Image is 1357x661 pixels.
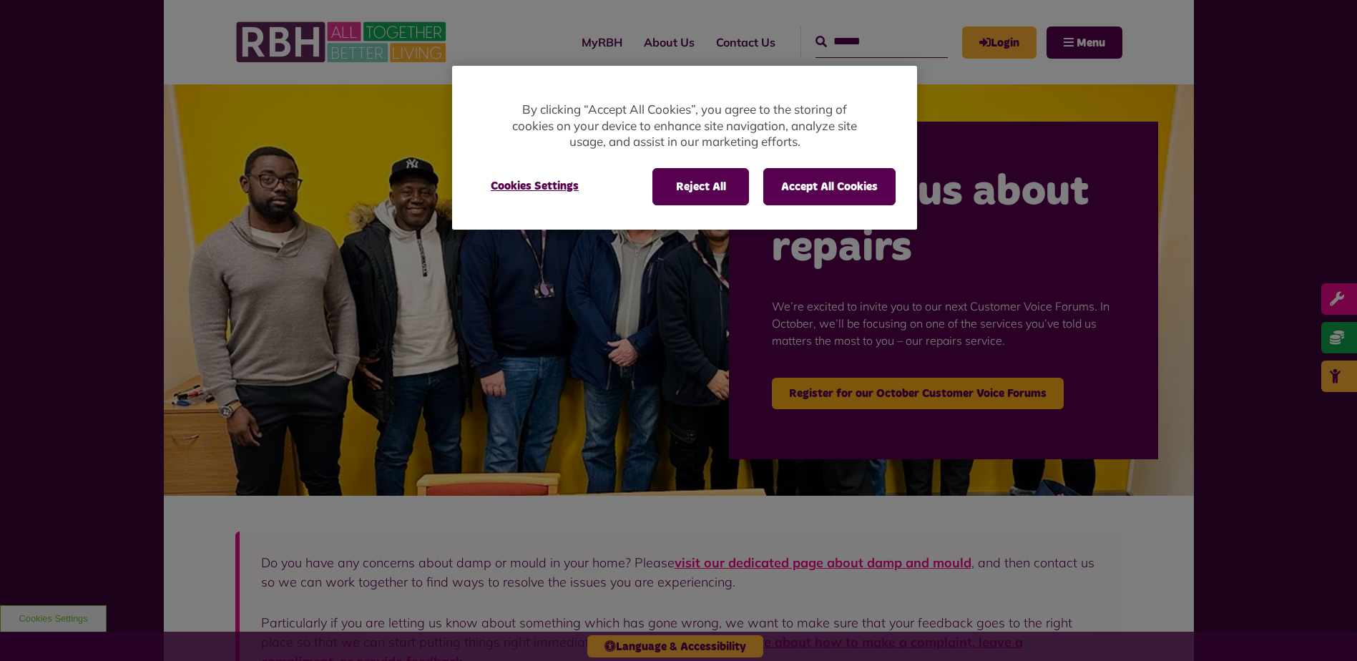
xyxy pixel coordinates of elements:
button: Reject All [652,168,749,205]
p: By clicking “Accept All Cookies”, you agree to the storing of cookies on your device to enhance s... [509,102,860,150]
div: Cookie banner [452,66,917,230]
button: Accept All Cookies [763,168,896,205]
button: Cookies Settings [474,168,596,204]
div: Privacy [452,66,917,230]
